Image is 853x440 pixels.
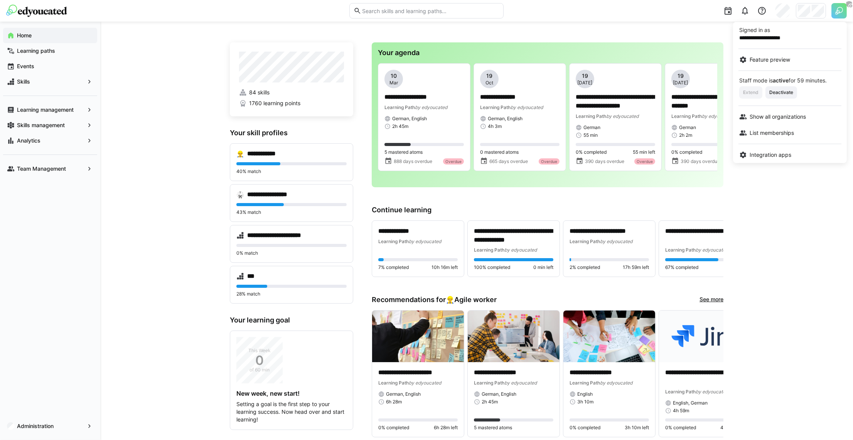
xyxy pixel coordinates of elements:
span: Deactivate [769,89,794,96]
span: Extend [742,89,759,96]
button: Deactivate [765,86,797,99]
strong: active [773,77,789,84]
span: Show all organizations [750,113,806,121]
span: Feature preview [750,56,790,64]
div: Staff mode is for 59 minutes. [739,78,841,83]
span: Integration apps [750,151,791,159]
button: Extend [739,86,762,99]
span: List memberships [750,129,794,137]
p: Signed in as [739,26,841,34]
